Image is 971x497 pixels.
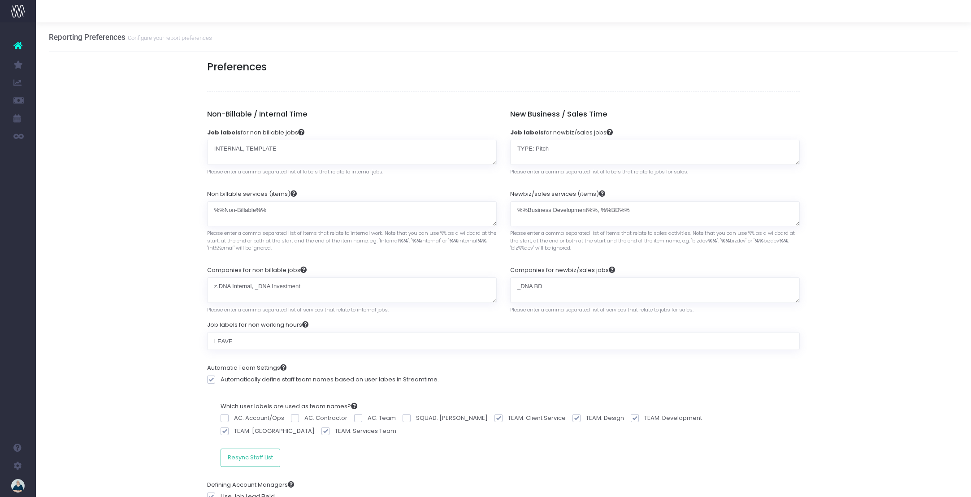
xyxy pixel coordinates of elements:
strong: Job labels [207,128,241,137]
label: TEAM: Services Team [321,427,403,436]
strong: %% [708,237,717,244]
label: TEAM: [GEOGRAPHIC_DATA] [221,427,321,436]
h5: New Business / Sales Time [510,110,800,119]
textarea: TYPE: Pitch [510,140,800,165]
span: Please enter a comma separated list of labels that relate to internal jobs. [207,165,383,176]
strong: %% [477,237,486,244]
strong: Job labels [510,128,544,137]
span: Please enter a comma separated list of services that relate to internal jobs. [207,303,389,314]
span: Please enter a comma separated list of services that relate to jobs for sales. [510,303,694,314]
label: AC: Team [354,414,403,423]
strong: %% [721,237,730,244]
label: Job labels for non working hours [207,320,308,329]
label: SQUAD: [PERSON_NAME] [403,414,494,423]
span: Please enter a comma separated list of items that relate to sales activities. Note that you can u... [510,226,800,252]
label: Automatic Team Settings [207,363,286,372]
label: AC: Contractor [291,414,354,423]
label: TEAM: Development [631,414,709,423]
strong: %% [449,237,458,244]
label: Companies for newbiz/sales jobs [510,266,615,275]
span: Please enter a comma separated list of labels that relate to jobs for sales. [510,165,688,176]
textarea: INTERNAL, TEMPLATE [207,140,497,165]
label: for non billable jobs [207,128,304,137]
small: Configure your report preferences [126,33,212,42]
label: TEAM: Design [572,414,631,423]
strong: %% [412,237,421,244]
h3: Reporting Preferences [49,33,212,42]
textarea: %%Business Development%%, %%BD%% [510,201,800,227]
strong: %% [754,237,763,244]
h3: Preferences [207,61,800,73]
label: Which user labels are used as team names? [221,402,357,411]
strong: %% [399,237,408,244]
strong: %% [779,237,788,244]
textarea: z.DNA Internal, _DNA Investment [207,277,497,303]
label: for newbiz/sales jobs [510,128,613,137]
label: AC: Account/Ops [221,414,291,423]
textarea: %%Non-Billable%% [207,201,497,227]
img: images/default_profile_image.png [11,479,25,493]
label: Defining Account Managers [207,480,294,489]
button: Resync Staff List [221,449,280,467]
textarea: _DNA BD [510,277,800,303]
span: Please enter a comma separated list of items that relate to internal work. Note that you can use ... [207,226,497,252]
label: Newbiz/sales services (items) [510,190,605,199]
h5: Non-Billable / Internal Time [207,110,497,119]
label: Automatically define staff team names based on user labes in Streamtime. [207,375,439,384]
label: Companies for non billable jobs [207,266,307,275]
label: TEAM: Client Service [494,414,572,423]
label: Non billable services (items) [207,190,297,199]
